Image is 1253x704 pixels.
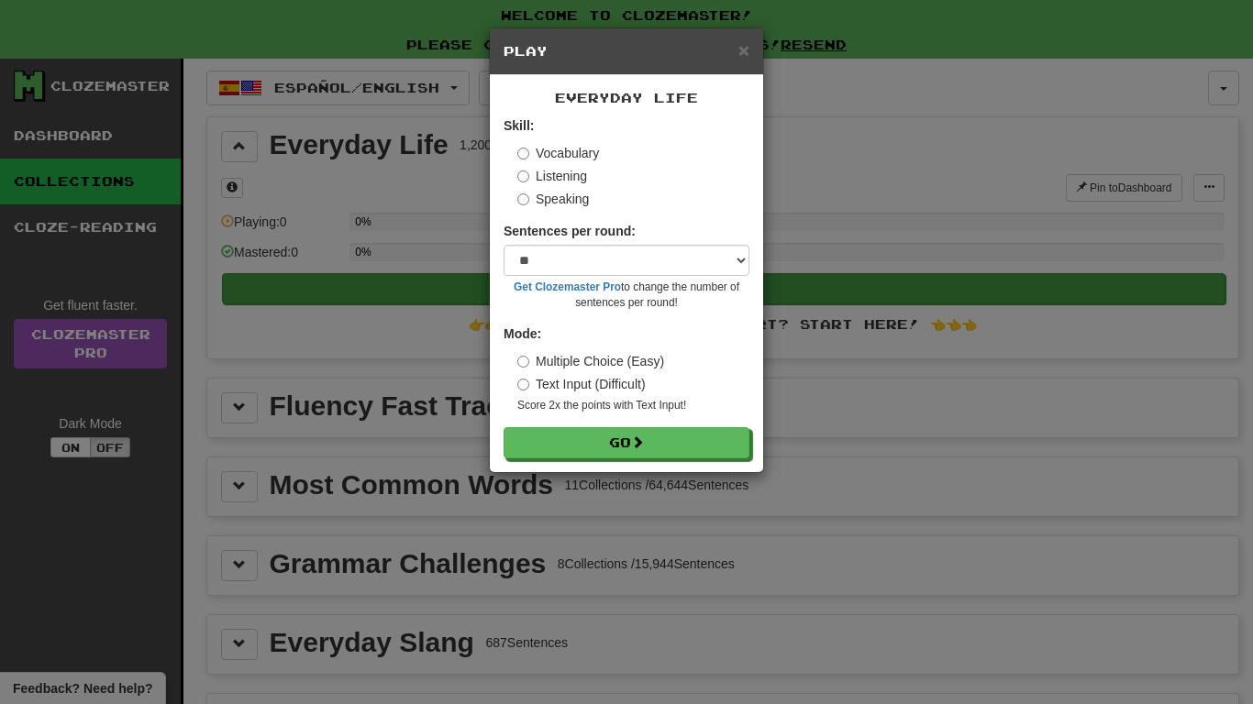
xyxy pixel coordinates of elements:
[517,167,587,185] label: Listening
[504,280,749,311] small: to change the number of sentences per round!
[517,398,749,413] small: Score 2x the points with Text Input !
[517,144,599,162] label: Vocabulary
[504,222,636,240] label: Sentences per round:
[504,326,541,341] strong: Mode:
[517,356,529,368] input: Multiple Choice (Easy)
[517,148,529,159] input: Vocabulary
[517,193,529,205] input: Speaking
[514,280,621,293] a: Get Clozemaster Pro
[504,118,534,133] strong: Skill:
[517,375,646,393] label: Text Input (Difficult)
[555,90,698,105] span: Everyday Life
[504,42,749,60] h5: Play
[517,170,529,182] input: Listening
[504,427,749,458] button: Go
[738,39,749,60] span: ×
[738,40,749,60] button: Close
[517,379,529,390] input: Text Input (Difficult)
[517,190,589,208] label: Speaking
[517,352,664,370] label: Multiple Choice (Easy)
